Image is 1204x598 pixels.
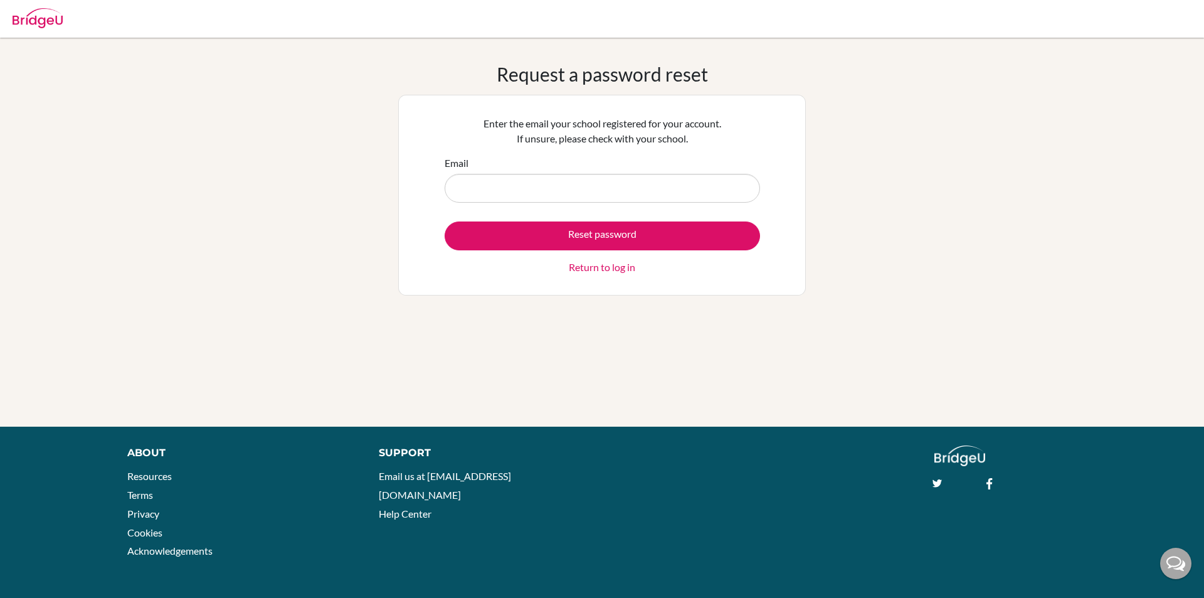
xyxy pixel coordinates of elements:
[127,446,351,461] div: About
[127,470,172,482] a: Resources
[445,116,760,146] p: Enter the email your school registered for your account. If unsure, please check with your school.
[127,508,159,520] a: Privacy
[13,8,63,28] img: Bridge-U
[934,446,985,466] img: logo_white@2x-f4f0deed5e89b7ecb1c2cc34c3e3d731f90f0f143d5ea2071677605dd97b5244.png
[497,63,708,85] h1: Request a password reset
[379,508,431,520] a: Help Center
[379,470,511,501] a: Email us at [EMAIL_ADDRESS][DOMAIN_NAME]
[127,489,153,501] a: Terms
[445,222,760,250] button: Reset password
[445,156,468,171] label: Email
[127,526,162,538] a: Cookies
[569,260,635,275] a: Return to log in
[127,545,213,557] a: Acknowledgements
[379,446,588,461] div: Support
